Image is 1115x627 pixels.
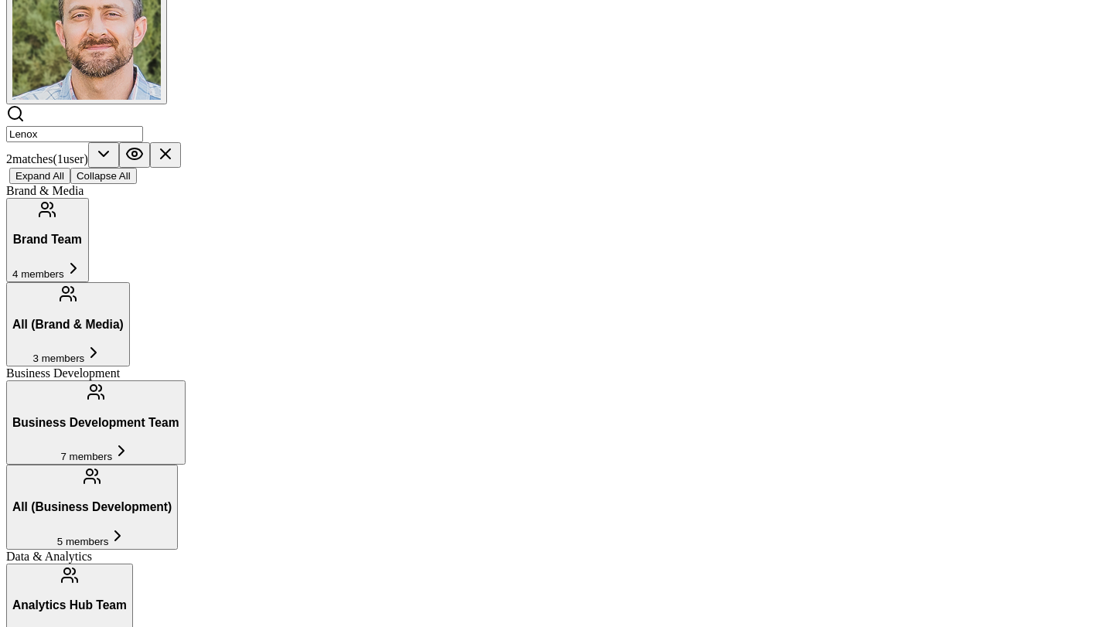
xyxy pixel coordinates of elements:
[6,465,178,549] button: All (Business Development)5 members
[12,598,127,612] h3: Analytics Hub Team
[6,366,120,380] span: Business Development
[12,500,172,514] h3: All (Business Development)
[12,318,124,332] h3: All (Brand & Media)
[6,550,92,563] span: Data & Analytics
[6,184,84,197] span: Brand & Media
[33,353,85,364] span: 3 members
[6,198,89,282] button: Brand Team4 members
[70,168,137,184] button: Collapse All
[6,282,130,366] button: All (Brand & Media)3 members
[9,168,70,184] button: Expand All
[12,268,64,280] span: 4 members
[119,142,150,168] button: Hide teams without matches
[88,142,119,168] button: Scroll to next match
[6,126,143,142] input: Search by name, team, specialty, or title...
[6,380,186,465] button: Business Development Team7 members
[150,142,181,168] button: Clear search
[12,233,83,247] h3: Brand Team
[6,152,88,165] span: 2 match es ( 1 user )
[12,416,179,430] h3: Business Development Team
[57,536,109,547] span: 5 members
[60,451,112,462] span: 7 members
